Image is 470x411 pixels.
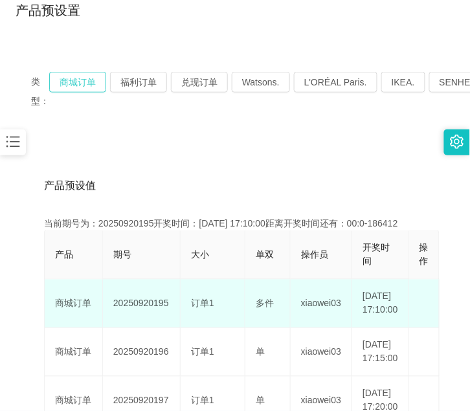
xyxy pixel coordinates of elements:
[191,298,214,309] span: 订单1
[352,328,409,377] td: [DATE] 17:15:00
[45,328,103,377] td: 商城订单
[5,133,21,150] i: 图标: bars
[110,72,167,93] button: 福利订单
[232,72,290,93] button: Watsons.
[352,280,409,328] td: [DATE] 17:10:00
[103,280,181,328] td: 20250920195
[256,347,265,357] span: 单
[291,328,352,377] td: xiaowei03
[44,217,426,230] div: 当前期号为：20250920195开奖时间：[DATE] 17:10:00距离开奖时间还有：00:0-186412
[191,395,214,406] span: 订单1
[103,328,181,377] td: 20250920196
[171,72,228,93] button: 兑现订单
[363,243,390,267] span: 开奖时间
[256,298,274,309] span: 多件
[191,347,214,357] span: 订单1
[44,178,96,194] span: 产品预设值
[16,1,80,20] h1: 产品预设置
[450,135,464,149] i: 图标: setting
[420,243,429,267] span: 操作
[113,250,131,260] span: 期号
[256,395,265,406] span: 单
[291,280,352,328] td: xiaowei03
[49,72,106,93] button: 商城订单
[381,72,425,93] button: IKEA.
[191,250,209,260] span: 大小
[55,250,73,260] span: 产品
[301,250,328,260] span: 操作员
[45,280,103,328] td: 商城订单
[294,72,377,93] button: L'ORÉAL Paris.
[31,72,49,111] span: 类型：
[256,250,274,260] span: 单双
